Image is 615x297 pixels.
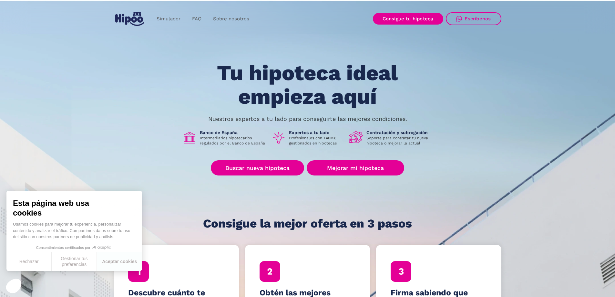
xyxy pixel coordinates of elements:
a: Simulador [151,13,186,25]
h1: Consigue la mejor oferta en 3 pasos [203,217,412,230]
a: Mejorar mi hipoteca [307,160,404,175]
div: Escríbenos [465,16,491,22]
a: Escríbenos [446,12,501,25]
a: FAQ [186,13,207,25]
h1: Expertos a tu lado [289,130,344,135]
a: Buscar nueva hipoteca [211,160,304,175]
h1: Contratación y subrogación [366,130,433,135]
p: Intermediarios hipotecarios regulados por el Banco de España [200,135,266,146]
h1: Banco de España [200,130,266,135]
p: Nuestros expertos a tu lado para conseguirte las mejores condiciones. [208,116,407,122]
a: home [114,9,146,28]
a: Consigue tu hipoteca [373,13,443,25]
p: Profesionales con +40M€ gestionados en hipotecas [289,135,344,146]
a: Sobre nosotros [207,13,255,25]
h1: Tu hipoteca ideal empieza aquí [185,61,430,108]
p: Soporte para contratar tu nueva hipoteca o mejorar la actual [366,135,433,146]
